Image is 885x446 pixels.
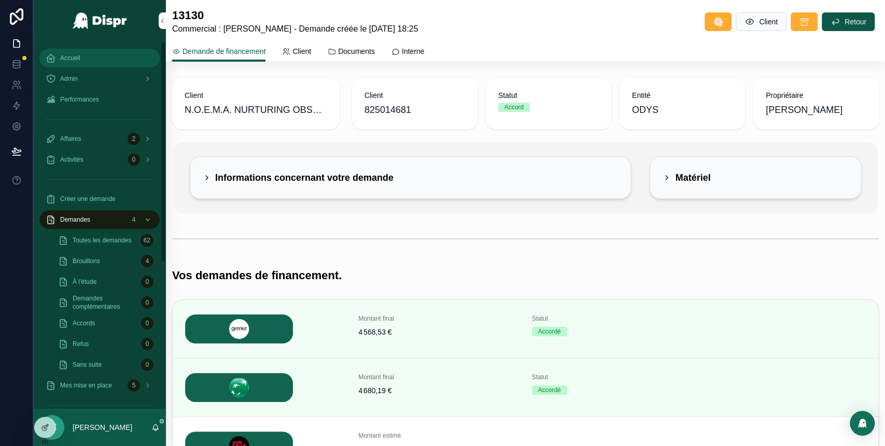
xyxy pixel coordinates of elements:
[632,103,658,117] span: ODYS
[128,153,140,166] div: 0
[52,293,160,312] a: Demandes complémentaires0
[328,42,375,63] a: Documents
[141,358,153,371] div: 0
[39,69,160,88] a: Admin
[141,255,153,267] div: 4
[73,294,137,311] span: Demandes complémentaires
[39,130,160,148] a: Affaires2
[60,195,116,203] span: Créer une demande
[52,252,160,270] a: Brouillons4
[128,213,140,226] div: 4
[358,385,519,396] span: 4 680,19 €
[185,314,293,343] img: GREN.png
[60,215,90,224] span: Demandes
[52,272,160,291] a: À l'étude0
[39,376,160,395] a: Mes mise en place5
[364,90,465,100] span: Client
[358,314,519,323] span: Montant final
[358,327,519,337] span: 4 568,53 €
[128,133,140,145] div: 2
[766,90,866,100] span: Propriétaire
[73,236,131,244] span: Toutes les demandes
[845,17,866,27] span: Retour
[73,319,95,327] span: Accords
[52,355,160,374] a: Sans suite0
[504,103,524,112] div: Accord
[141,296,153,309] div: 0
[73,422,132,433] p: [PERSON_NAME]
[73,361,102,369] span: Sans suite
[141,317,153,329] div: 0
[632,90,733,100] span: Entité
[128,379,140,392] div: 5
[60,75,78,83] span: Admin
[402,46,425,56] span: Interne
[52,231,160,250] a: Toutes les demandes62
[47,421,57,434] span: JZ
[172,268,342,283] h1: Vos demandes de financement.
[292,46,311,56] span: Client
[39,190,160,208] a: Créer une demande
[736,12,786,31] button: Client
[532,373,693,381] span: Statut
[141,338,153,350] div: 0
[182,46,265,56] span: Demande de financement
[141,234,153,247] div: 62
[73,257,100,265] span: Brouillons
[532,314,693,323] span: Statut
[141,276,153,288] div: 0
[39,210,160,229] a: Demandes4
[60,381,112,390] span: Mes mise en place
[822,12,875,31] button: Retour
[172,8,418,23] h1: 13130
[60,135,81,143] span: Affaires
[215,169,394,186] h2: Informations concernant votre demande
[33,41,166,409] div: scrollable content
[172,42,265,62] a: Demande de financement
[850,411,875,436] div: Open Intercom Messenger
[60,155,83,164] span: Activités
[52,335,160,353] a: Refus0
[364,103,465,117] span: 825014681
[766,103,842,117] span: [PERSON_NAME]
[759,17,778,27] span: Client
[338,46,375,56] span: Documents
[73,340,89,348] span: Refus
[538,327,561,336] div: Accordé
[185,103,327,117] span: N.O.E.M.A. NURTURING OBSERVATION ETHICAL MONTESSORI ASSOCIATION
[282,42,311,63] a: Client
[39,90,160,109] a: Performances
[73,278,96,286] span: À l'étude
[185,373,293,402] img: BNP.png
[60,54,80,62] span: Accueil
[72,12,128,29] img: App logo
[498,90,599,100] span: Statut
[538,385,561,395] div: Accordé
[60,95,99,104] span: Performances
[172,23,418,35] span: Commercial : [PERSON_NAME] - Demande créée le [DATE] 18:25
[391,42,425,63] a: Interne
[185,90,327,100] span: Client
[39,49,160,67] a: Accueil
[52,314,160,333] a: Accords0
[358,373,519,381] span: Montant final
[358,431,519,440] span: Montant estimé
[39,150,160,169] a: Activités0
[675,169,710,186] h2: Matériel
